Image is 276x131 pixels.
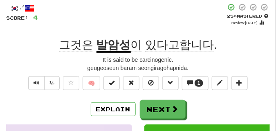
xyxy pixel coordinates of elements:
[145,38,214,52] span: 있다고합니다
[6,3,38,14] div: /
[143,76,159,90] button: Ignore sentence (alt+i)
[231,20,258,25] small: Review: [DATE]
[162,76,179,90] button: Grammar (alt+g)
[44,76,60,90] button: ½
[212,76,228,90] button: Edit sentence (alt+d)
[63,76,79,90] button: Favorite sentence (alt+f)
[197,80,200,86] span: 1
[6,15,28,20] span: Score:
[28,76,45,90] button: Play sentence audio (ctl+space)
[91,102,136,116] button: Explain
[140,100,186,119] button: Next
[59,38,93,52] span: 그것은
[27,76,60,94] div: Text-to-speech controls
[33,14,38,21] span: 4
[227,14,237,18] span: 25 %
[6,56,270,64] div: It is said to be carcinogenic.
[226,13,270,19] div: Mastered
[103,76,120,90] button: Set this sentence to 100% Mastered (alt+m)
[131,38,218,52] span: .
[131,38,142,52] span: 이
[231,76,248,90] button: Add to collection (alt+a)
[182,76,209,90] button: 1
[6,64,270,72] div: geugeoseun baram seongiragohapnida.
[96,38,131,53] u: 발암성
[83,76,100,90] button: 🧠
[123,76,139,90] button: Reset to 0% Mastered (alt+r)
